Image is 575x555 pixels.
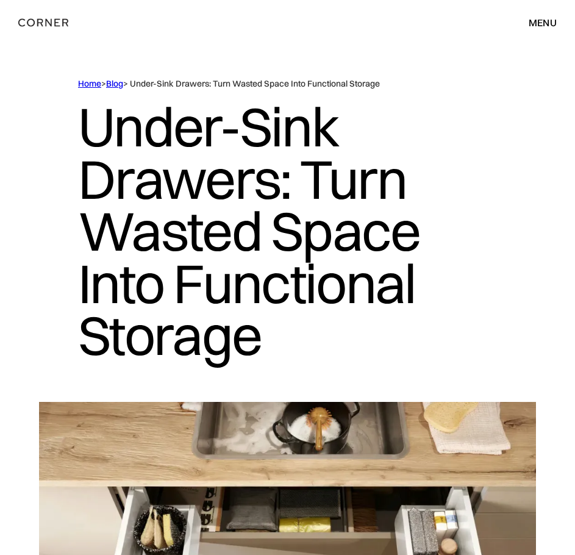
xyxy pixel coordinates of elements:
[78,90,497,373] h1: Under-Sink Drawers: Turn Wasted Space Into Functional Storage
[529,18,557,27] div: menu
[106,78,123,89] a: Blog
[18,15,102,30] a: home
[516,12,557,33] div: menu
[78,78,101,89] a: Home
[78,78,497,90] div: > > Under-Sink Drawers: Turn Wasted Space Into Functional Storage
